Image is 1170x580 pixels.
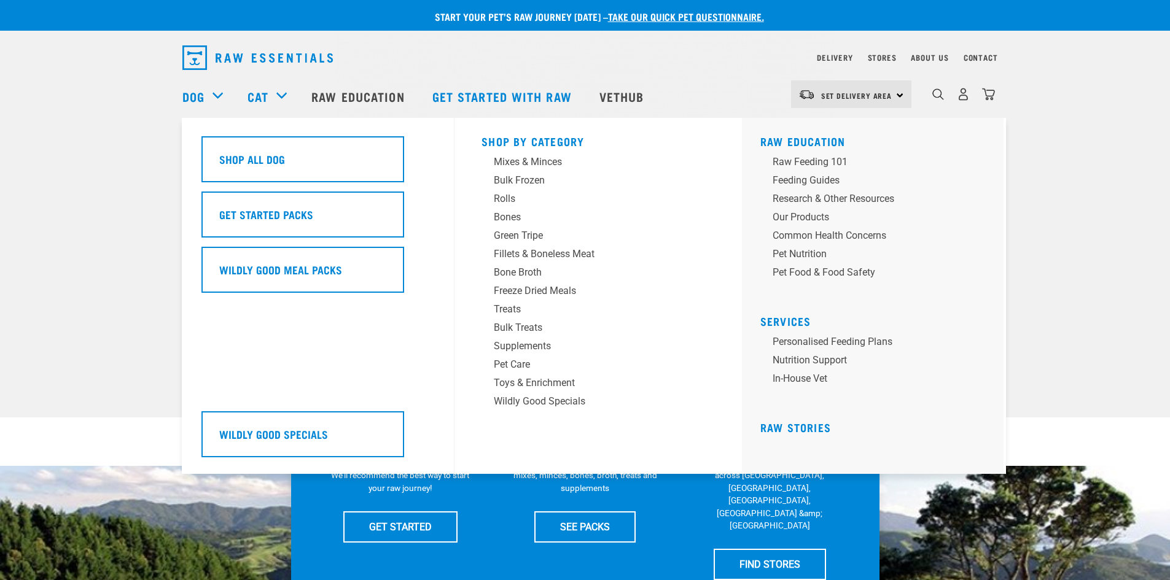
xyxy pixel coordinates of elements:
[773,191,964,206] div: Research & Other Resources
[760,155,994,173] a: Raw Feeding 101
[868,55,897,60] a: Stores
[817,55,852,60] a: Delivery
[482,247,715,265] a: Fillets & Boneless Meat
[343,511,458,542] a: GET STARTED
[760,353,994,371] a: Nutrition Support
[982,88,995,101] img: home-icon@2x.png
[957,88,970,101] img: user.png
[182,87,205,106] a: Dog
[760,371,994,390] a: In-house vet
[964,55,998,60] a: Contact
[482,155,715,173] a: Mixes & Minces
[773,265,964,280] div: Pet Food & Food Safety
[760,334,994,353] a: Personalised Feeding Plans
[698,444,842,532] p: We have 17 stores specialising in raw pet food &amp; nutritional advice across [GEOGRAPHIC_DATA],...
[482,173,715,191] a: Bulk Frozen
[494,210,685,225] div: Bones
[173,41,998,75] nav: dropdown navigation
[494,265,685,280] div: Bone Broth
[219,151,285,167] h5: Shop All Dog
[494,173,685,188] div: Bulk Frozen
[494,228,685,243] div: Green Tripe
[714,549,826,579] a: FIND STORES
[932,88,944,100] img: home-icon-1@2x.png
[201,191,435,247] a: Get Started Packs
[482,191,715,210] a: Rolls
[911,55,948,60] a: About Us
[760,424,831,430] a: Raw Stories
[760,191,994,210] a: Research & Other Resources
[760,210,994,228] a: Our Products
[773,228,964,243] div: Common Health Concerns
[494,376,685,390] div: Toys & Enrichment
[482,376,715,394] a: Toys & Enrichment
[482,265,715,284] a: Bone Broth
[534,511,636,542] a: SEE PACKS
[248,87,268,106] a: Cat
[299,72,419,121] a: Raw Education
[482,320,715,339] a: Bulk Treats
[420,72,587,121] a: Get started with Raw
[482,357,715,376] a: Pet Care
[182,45,333,70] img: Raw Essentials Logo
[773,173,964,188] div: Feeding Guides
[773,155,964,169] div: Raw Feeding 101
[494,302,685,317] div: Treats
[587,72,660,121] a: Vethub
[482,135,715,145] h5: Shop By Category
[219,426,328,442] h5: Wildly Good Specials
[219,261,342,277] h5: Wildly Good Meal Packs
[760,315,994,325] h5: Services
[494,339,685,354] div: Supplements
[201,411,435,466] a: Wildly Good Specials
[494,320,685,335] div: Bulk Treats
[201,247,435,302] a: Wildly Good Meal Packs
[494,247,685,261] div: Fillets & Boneless Meat
[219,206,313,222] h5: Get Started Packs
[482,302,715,320] a: Treats
[482,394,715,412] a: Wildly Good Specials
[482,210,715,228] a: Bones
[798,89,815,100] img: van-moving.png
[773,210,964,225] div: Our Products
[760,265,994,284] a: Pet Food & Food Safety
[494,155,685,169] div: Mixes & Minces
[821,93,892,98] span: Set Delivery Area
[494,357,685,372] div: Pet Care
[201,136,435,191] a: Shop All Dog
[482,284,715,302] a: Freeze Dried Meals
[760,173,994,191] a: Feeding Guides
[494,394,685,409] div: Wildly Good Specials
[760,228,994,247] a: Common Health Concerns
[773,247,964,261] div: Pet Nutrition
[608,14,764,19] a: take our quick pet questionnaire.
[482,339,715,357] a: Supplements
[494,284,685,298] div: Freeze Dried Meals
[494,191,685,206] div: Rolls
[760,247,994,265] a: Pet Nutrition
[482,228,715,247] a: Green Tripe
[760,138,846,144] a: Raw Education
